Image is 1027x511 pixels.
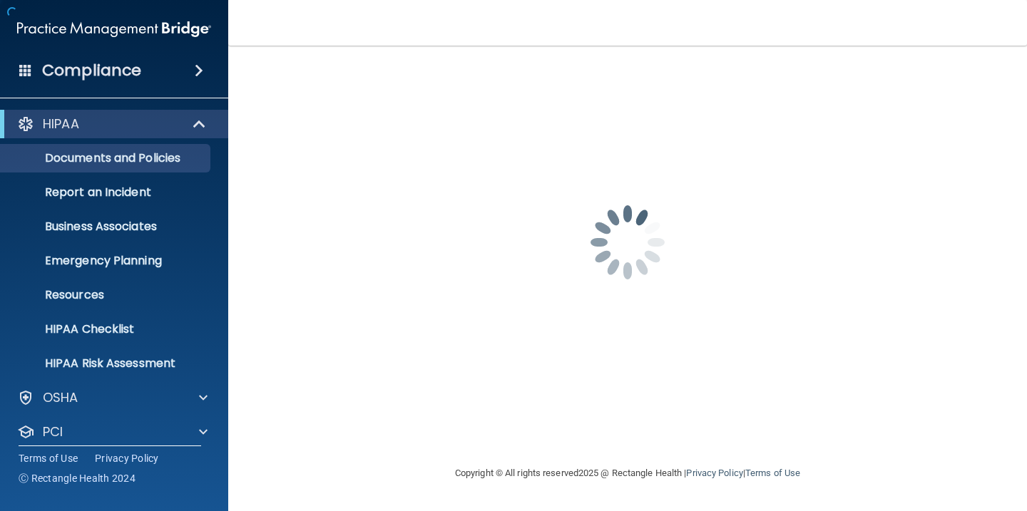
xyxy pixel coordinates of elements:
[9,220,204,234] p: Business Associates
[43,389,78,406] p: OSHA
[9,322,204,336] p: HIPAA Checklist
[780,426,1010,483] iframe: Drift Widget Chat Controller
[686,468,742,478] a: Privacy Policy
[9,254,204,268] p: Emergency Planning
[9,185,204,200] p: Report an Incident
[43,423,63,440] p: PCI
[9,288,204,302] p: Resources
[17,115,207,133] a: HIPAA
[17,15,211,43] img: PMB logo
[17,389,208,406] a: OSHA
[95,451,159,465] a: Privacy Policy
[43,115,79,133] p: HIPAA
[42,61,141,81] h4: Compliance
[367,450,888,496] div: Copyright © All rights reserved 2025 @ Rectangle Health | |
[19,471,136,485] span: Ⓒ Rectangle Health 2024
[17,423,208,440] a: PCI
[9,151,204,165] p: Documents and Policies
[9,356,204,371] p: HIPAA Risk Assessment
[745,468,800,478] a: Terms of Use
[556,171,699,314] img: spinner.e123f6fc.gif
[19,451,78,465] a: Terms of Use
